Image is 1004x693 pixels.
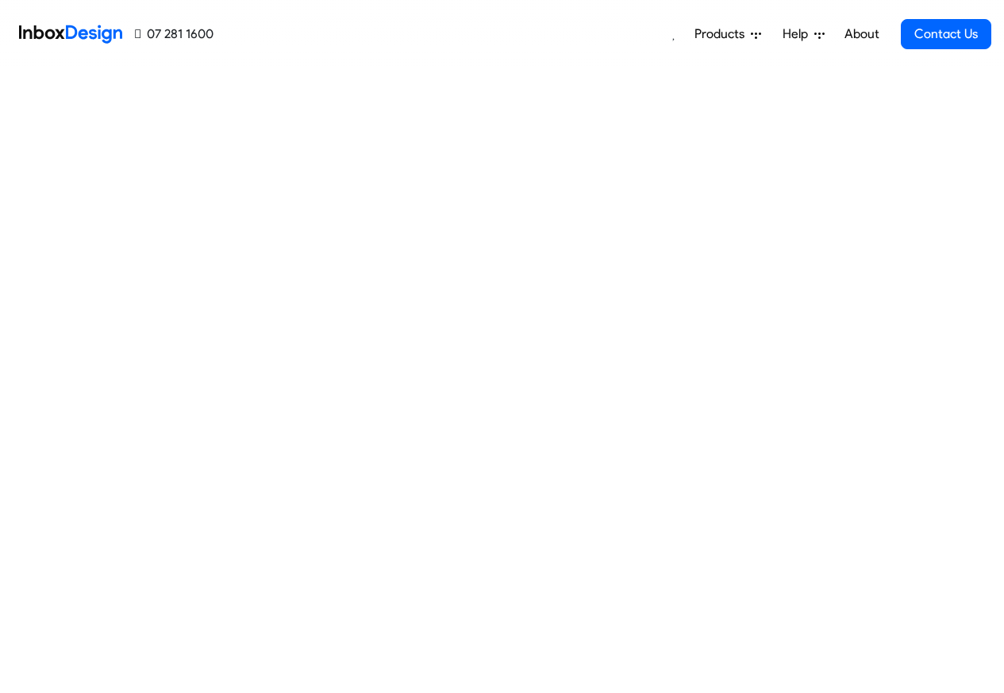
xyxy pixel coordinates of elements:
a: Products [688,18,767,50]
a: 07 281 1600 [135,25,213,44]
span: Help [783,25,814,44]
span: Products [694,25,751,44]
a: About [840,18,883,50]
a: Contact Us [901,19,991,49]
a: Help [776,18,831,50]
